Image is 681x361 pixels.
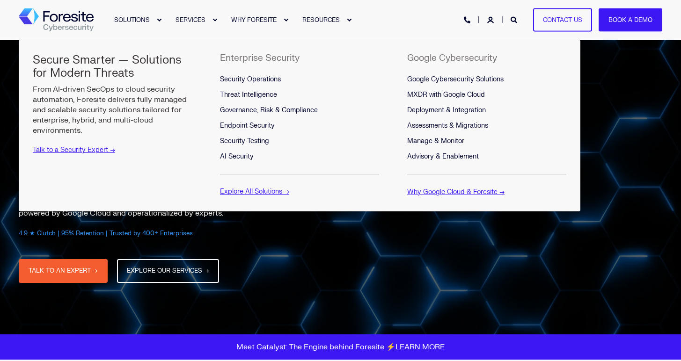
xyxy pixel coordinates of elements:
[407,152,479,160] span: Advisory & Enablement
[407,54,497,63] h5: Google Cybersecurity
[220,152,254,160] span: AI Security
[19,259,108,283] a: TALK TO AN EXPERT →
[114,16,150,23] span: SOLUTIONS
[220,188,289,195] a: Explore All Solutions →
[156,17,162,23] div: Expand SOLUTIONS
[407,106,486,114] span: Deployment & Integration
[220,137,269,145] span: Security Testing
[33,84,192,136] p: From AI-driven SecOps to cloud security automation, Foresite delivers fully managed and scalable ...
[33,54,192,79] h5: Secure Smarter — Solutions for Modern Threats
[220,75,281,83] span: Security Operations
[533,8,592,32] a: Contact Us
[302,16,340,23] span: RESOURCES
[220,106,318,114] span: Governance, Risk & Compliance
[407,137,464,145] span: Manage & Monitor
[283,17,289,23] div: Expand WHY FORESITE
[220,54,300,63] h5: Enterprise Security
[407,122,488,130] span: Assessments & Migrations
[117,259,219,283] a: EXPLORE OUR SERVICES →
[599,8,662,32] a: Book a Demo
[19,8,94,32] a: Back to Home
[407,91,485,99] span: MXDR with Google Cloud
[407,75,504,83] span: Google Cybersecurity Solutions
[407,188,505,196] a: Why Google Cloud & Foresite →
[487,15,496,23] a: Login
[231,16,277,23] span: WHY FORESITE
[220,91,277,99] span: Threat Intelligence
[212,17,218,23] div: Expand SERVICES
[19,230,193,237] span: 4.9 ★ Clutch | 95% Retention | Trusted by 400+ Enterprises
[346,17,352,23] div: Expand RESOURCES
[395,342,445,352] a: LEARN MORE
[511,15,519,23] a: Open Search
[33,146,115,154] a: Talk to a Security Expert →
[220,122,275,130] span: Endpoint Security
[19,8,94,32] img: Foresite logo, a hexagon shape of blues with a directional arrow to the right hand side, and the ...
[236,342,445,352] span: Meet Catalyst: The Engine behind Foresite ⚡️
